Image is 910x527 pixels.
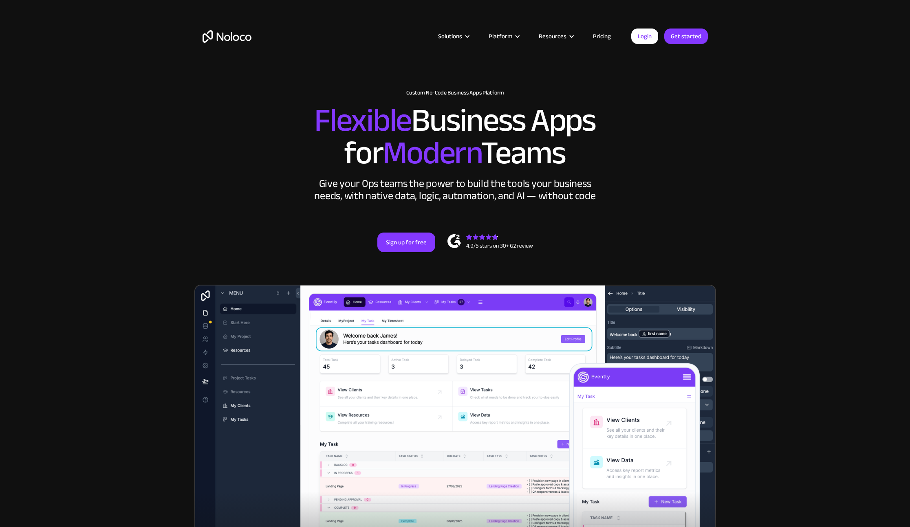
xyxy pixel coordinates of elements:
[539,31,566,42] div: Resources
[478,31,529,42] div: Platform
[377,233,435,252] a: Sign up for free
[203,90,708,96] h1: Custom No-Code Business Apps Platform
[631,29,658,44] a: Login
[438,31,462,42] div: Solutions
[203,104,708,169] h2: Business Apps for Teams
[428,31,478,42] div: Solutions
[313,178,598,202] div: Give your Ops teams the power to build the tools your business needs, with native data, logic, au...
[529,31,583,42] div: Resources
[314,90,411,151] span: Flexible
[583,31,621,42] a: Pricing
[664,29,708,44] a: Get started
[489,31,512,42] div: Platform
[383,123,481,183] span: Modern
[203,30,251,43] a: home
